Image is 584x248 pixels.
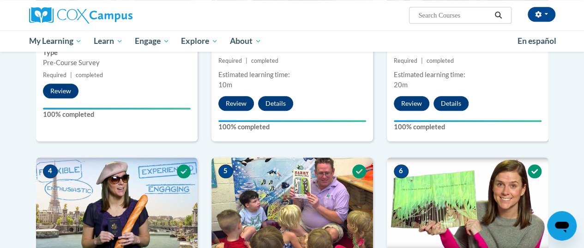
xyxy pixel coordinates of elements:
[394,70,542,80] div: Estimated learning time:
[518,36,556,46] span: En español
[218,122,366,132] label: 100% completed
[394,81,408,89] span: 20m
[421,57,423,64] span: |
[43,109,191,120] label: 100% completed
[218,96,254,111] button: Review
[22,30,562,52] div: Main menu
[491,10,505,21] button: Search
[129,30,175,52] a: Engage
[43,58,191,68] div: Pre-Course Survey
[417,10,491,21] input: Search Courses
[218,120,366,122] div: Your progress
[23,30,88,52] a: My Learning
[394,164,409,178] span: 6
[43,164,58,178] span: 4
[175,30,224,52] a: Explore
[433,96,469,111] button: Details
[394,120,542,122] div: Your progress
[547,211,577,241] iframe: Button to launch messaging window
[94,36,123,47] span: Learn
[218,164,233,178] span: 5
[512,31,562,51] a: En español
[76,72,103,79] span: completed
[394,96,429,111] button: Review
[394,122,542,132] label: 100% completed
[251,57,278,64] span: completed
[70,72,72,79] span: |
[29,7,132,24] img: Cox Campus
[258,96,293,111] button: Details
[135,36,169,47] span: Engage
[224,30,267,52] a: About
[230,36,261,47] span: About
[29,7,195,24] a: Cox Campus
[246,57,247,64] span: |
[181,36,218,47] span: Explore
[218,57,242,64] span: Required
[43,84,78,98] button: Review
[43,48,191,58] label: Type
[394,57,417,64] span: Required
[528,7,555,22] button: Account Settings
[88,30,129,52] a: Learn
[43,72,66,79] span: Required
[43,108,191,109] div: Your progress
[29,36,82,47] span: My Learning
[427,57,454,64] span: completed
[218,81,232,89] span: 10m
[218,70,366,80] div: Estimated learning time:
